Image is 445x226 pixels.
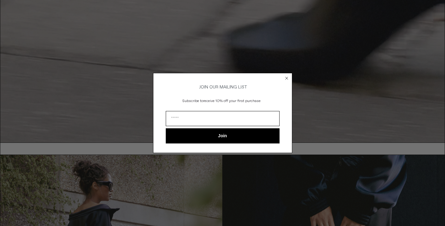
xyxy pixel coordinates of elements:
[284,75,290,81] button: Close dialog
[182,99,203,104] span: Subscribe to
[166,128,280,143] button: Join
[198,84,247,90] span: JOIN OUR MAILING LIST
[203,99,261,104] span: receive 10% off your first purchase
[166,111,280,126] input: Email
